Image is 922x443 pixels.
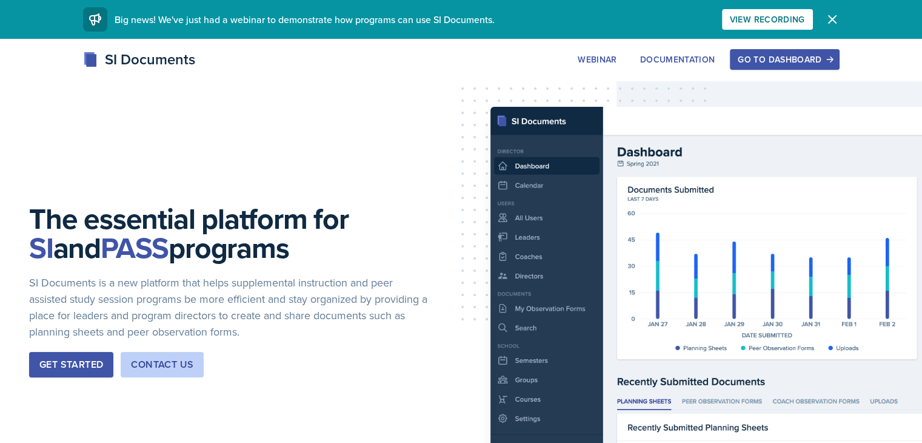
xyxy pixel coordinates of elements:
[632,49,723,70] button: Documentation
[115,13,495,26] span: Big news! We've just had a webinar to demonstrate how programs can use SI Documents.
[121,352,204,377] button: Contact Us
[83,49,195,70] div: SI Documents
[131,357,193,372] div: Contact Us
[640,55,715,64] div: Documentation
[730,49,839,70] button: Go to Dashboard
[730,15,805,24] div: View Recording
[39,357,103,372] div: Get Started
[29,352,113,377] button: Get Started
[570,49,624,70] button: Webinar
[722,9,813,30] button: View Recording
[738,55,831,64] div: Go to Dashboard
[578,55,616,64] div: Webinar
